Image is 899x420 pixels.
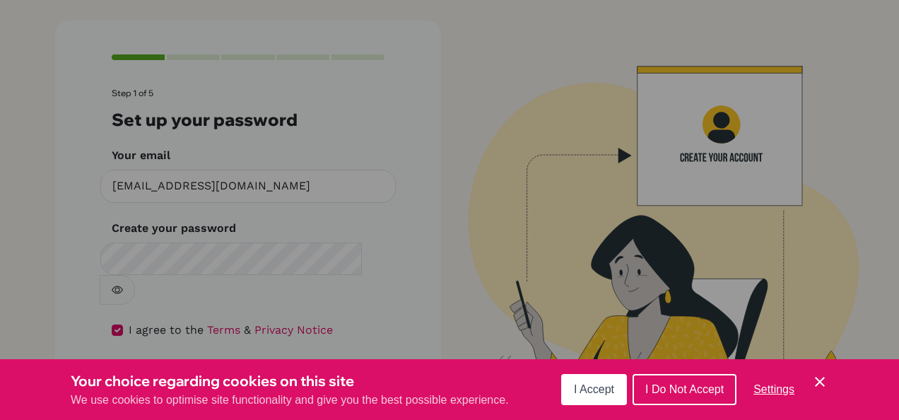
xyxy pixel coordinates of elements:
[753,383,794,395] span: Settings
[633,374,736,405] button: I Do Not Accept
[574,383,614,395] span: I Accept
[645,383,724,395] span: I Do Not Accept
[742,375,806,404] button: Settings
[71,371,509,392] h3: Your choice regarding cookies on this site
[561,374,627,405] button: I Accept
[811,373,828,390] button: Save and close
[71,392,509,409] p: We use cookies to optimise site functionality and give you the best possible experience.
